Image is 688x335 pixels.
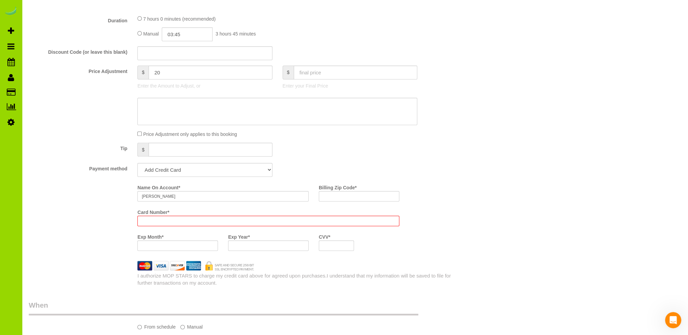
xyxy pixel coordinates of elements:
[24,143,132,152] label: Tip
[319,231,330,240] label: CVV
[24,163,132,172] label: Payment method
[24,15,132,24] label: Duration
[137,325,142,329] input: From schedule
[132,272,459,287] div: I authorize MOP STARS to charge my credit card above for agreed upon purchases.
[665,312,681,328] iframe: Intercom live chat
[283,66,294,79] span: $
[137,143,149,157] span: $
[143,31,159,37] span: Manual
[180,321,203,330] label: Manual
[24,46,132,55] label: Discount Code (or leave this blank)
[294,66,418,79] input: final price
[228,231,250,240] label: Exp Year
[143,131,237,137] span: Price Adjustment only applies to this booking
[143,16,216,22] span: 7 hours 0 minutes (recommended)
[137,321,176,330] label: From schedule
[216,31,256,37] span: 3 hours 45 minutes
[137,66,149,79] span: $
[283,82,417,89] p: Enter your Final Price
[29,300,418,315] legend: When
[137,82,272,89] p: Enter the Amount to Adjust, or
[137,182,180,191] label: Name On Account
[24,66,132,75] label: Price Adjustment
[132,261,259,270] img: credit cards
[4,7,18,16] img: Automaid Logo
[319,182,357,191] label: Billing Zip Code
[137,207,169,216] label: Card Number
[137,231,163,240] label: Exp Month
[180,325,185,329] input: Manual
